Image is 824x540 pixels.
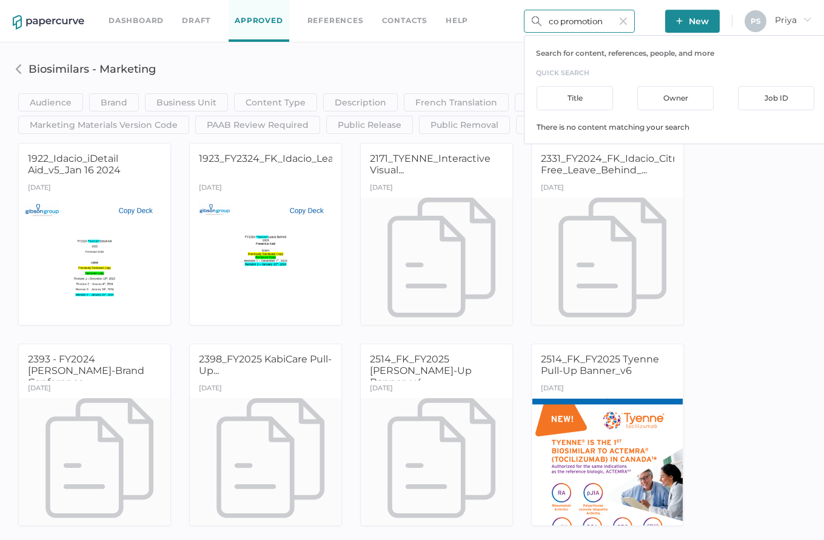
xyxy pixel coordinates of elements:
[28,153,121,176] span: 1922_Idacio_iDetail Aid_v5_Jan 16 2024
[676,10,709,33] span: New
[446,14,468,27] div: help
[28,180,51,198] div: [DATE]
[637,86,714,110] div: Owner
[18,93,83,112] button: Audience
[14,64,24,74] img: XASAF+g4Z51Wu6mYVMFQmC4SJJkn52YCxeJ13i3apR5QvEYKxDChqssPZdFsnwcCNBzyW2MeRDXBrBOCs+gZ7YR4YN7M4TyPI...
[199,381,222,398] div: [DATE]
[182,14,210,27] a: Draft
[803,15,811,24] i: arrow_right
[370,353,472,388] span: 2514_FK_FY2025 [PERSON_NAME]-Up Banner_v4
[28,353,144,388] span: 2393 - FY2024 [PERSON_NAME]-Brand Conference...
[665,10,720,33] button: New
[13,15,84,30] img: papercurve-logo-colour.7244d18c.svg
[89,93,139,112] button: Brand
[430,116,498,133] span: Public Removal
[738,86,815,110] div: Job ID
[382,14,427,27] a: Contacts
[207,116,309,133] span: PAAB Review Required
[751,16,761,25] span: P S
[419,116,510,134] button: Public Removal
[370,180,393,198] div: [DATE]
[515,93,566,112] button: Job ID
[18,116,189,134] button: Marketing Materials Version Code
[199,180,222,198] div: [DATE]
[620,18,627,25] img: cross-light-grey.10ea7ca4.svg
[541,353,659,376] span: 2514_FK_FY2025 Tyenne Pull-Up Banner_v6
[307,14,364,27] a: References
[338,116,401,133] span: Public Release
[326,116,413,134] button: Public Release
[335,94,386,111] span: Description
[537,86,614,110] div: Title
[234,93,317,112] button: Content Type
[101,94,127,111] span: Brand
[30,116,178,133] span: Marketing Materials Version Code
[323,93,398,112] button: Description
[30,94,72,111] span: Audience
[524,10,635,33] input: Search Workspace
[541,381,564,398] div: [DATE]
[246,94,306,111] span: Content Type
[28,381,51,398] div: [DATE]
[541,153,695,176] span: 2331_FY2024_FK_Idacio_Citrate-Free_Leave_Behind_...
[516,116,559,134] button: Tags
[195,116,320,134] button: PAAB Review Required
[199,353,332,376] span: 2398_FY2025 KabiCare Pull-Up...
[415,94,497,111] span: French Translation
[676,18,683,24] img: plus-white.e19ec114.svg
[775,15,811,25] span: Priya
[541,180,564,198] div: [DATE]
[370,381,393,398] div: [DATE]
[28,62,571,76] h3: Biosimilars - Marketing
[145,93,228,112] button: Business Unit
[199,153,363,164] span: 1923_FY2324_FK_Idacio_Leave_B...
[156,94,216,111] span: Business Unit
[370,153,491,176] span: 2171_TYENNE_Interactive Visual...
[532,16,541,26] img: search.bf03fe8b.svg
[109,14,164,27] a: Dashboard
[404,93,509,112] button: French Translation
